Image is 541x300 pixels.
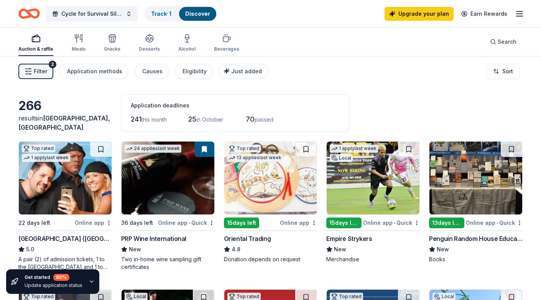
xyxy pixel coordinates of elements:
[131,101,339,110] div: Application deadlines
[457,7,512,21] a: Earn Rewards
[72,46,86,52] div: Meals
[330,145,378,153] div: 1 apply last week
[121,255,215,271] div: Two in-home wine sampling gift certificates
[125,145,181,153] div: 24 applies last week
[18,218,50,227] div: 22 days left
[255,116,273,123] span: passed
[224,142,317,214] img: Image for Oriental Trading
[330,154,353,162] div: Local
[224,218,259,228] div: 15 days left
[466,218,523,227] div: Online app Quick
[280,218,317,227] div: Online app
[18,234,112,243] div: [GEOGRAPHIC_DATA] ([GEOGRAPHIC_DATA])
[327,142,419,214] img: Image for Empire Strykers
[129,245,141,254] span: New
[142,67,163,76] div: Causes
[185,10,210,17] a: Discover
[224,141,317,263] a: Image for Oriental TradingTop rated13 applieslast week15days leftOnline appOriental Trading4.8Don...
[144,6,217,21] button: Track· 1Discover
[139,46,160,52] div: Desserts
[394,220,395,226] span: •
[131,115,141,123] span: 241
[59,64,128,79] button: Application methods
[429,234,523,243] div: Penguin Random House Education
[18,31,53,56] button: Auction & raffle
[437,245,449,254] span: New
[121,141,215,271] a: Image for PRP Wine International24 applieslast week36 days leftOnline app•QuickPRP Wine Internati...
[214,46,239,52] div: Beverages
[18,114,110,131] span: in
[18,98,112,114] div: 266
[25,282,82,288] div: Update application status
[61,9,123,18] span: Cycle for Survival Silent Auction
[18,114,110,131] span: [GEOGRAPHIC_DATA], [GEOGRAPHIC_DATA]
[502,67,513,76] span: Sort
[326,141,420,263] a: Image for Empire Strykers1 applylast weekLocal15days leftOnline app•QuickEmpire StrykersNewMercha...
[46,6,138,21] button: Cycle for Survival Silent Auction
[178,46,196,52] div: Alcohol
[196,116,223,123] span: in October
[19,142,112,214] img: Image for Hollywood Wax Museum (Hollywood)
[227,154,283,162] div: 13 applies last week
[34,67,47,76] span: Filter
[487,64,520,79] button: Sort
[18,141,112,271] a: Image for Hollywood Wax Museum (Hollywood)Top rated1 applylast week22 days leftOnline app[GEOGRAP...
[214,31,239,56] button: Beverages
[72,31,86,56] button: Meals
[484,34,523,49] button: Search
[363,218,420,227] div: Online app Quick
[326,255,420,263] div: Merchandise
[49,61,56,68] div: 2
[18,46,53,52] div: Auction & raffle
[18,5,40,23] a: Home
[67,67,122,76] div: Application methods
[189,220,190,226] span: •
[141,116,167,123] span: this month
[429,218,464,228] div: 13 days left
[25,274,82,281] div: Get started
[224,234,271,243] div: Oriental Trading
[326,234,372,243] div: Empire Strykers
[139,31,160,56] button: Desserts
[498,37,516,46] span: Search
[246,115,255,123] span: 70
[135,64,169,79] button: Causes
[22,154,70,162] div: 1 apply last week
[497,220,498,226] span: •
[178,31,196,56] button: Alcohol
[26,245,34,254] span: 5.0
[75,218,112,227] div: Online app
[175,64,213,79] button: Eligibility
[326,218,362,228] div: 15 days left
[385,7,454,21] a: Upgrade your plan
[104,46,120,52] div: Snacks
[429,141,523,263] a: Image for Penguin Random House Education13days leftOnline app•QuickPenguin Random House Education...
[232,245,240,254] span: 4.8
[53,274,69,281] div: 80 %
[121,234,186,243] div: PRP Wine International
[158,218,215,227] div: Online app Quick
[224,255,317,263] div: Donation depends on request
[334,245,346,254] span: New
[429,142,522,214] img: Image for Penguin Random House Education
[18,114,112,132] div: results
[219,64,268,79] button: Just added
[231,68,262,74] span: Just added
[104,31,120,56] button: Snacks
[18,64,53,79] button: Filter2
[18,255,112,271] div: A pair (2) of admission tickets, 1 to the [GEOGRAPHIC_DATA] and 1 to the [GEOGRAPHIC_DATA]
[121,218,153,227] div: 36 days left
[188,115,196,123] span: 25
[22,145,55,152] div: Top rated
[122,142,214,214] img: Image for PRP Wine International
[151,10,171,17] a: Track· 1
[183,67,207,76] div: Eligibility
[429,255,523,263] div: Books
[227,145,261,152] div: Top rated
